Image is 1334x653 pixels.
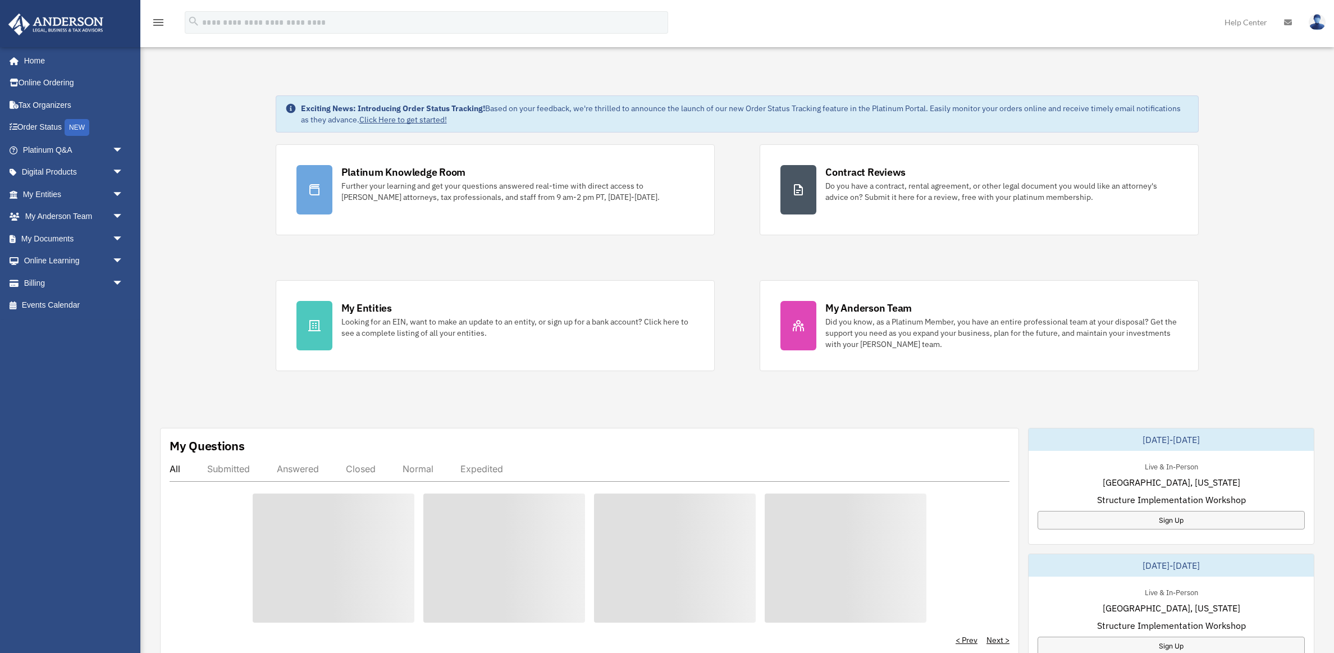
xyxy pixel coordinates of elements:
[760,280,1199,371] a: My Anderson Team Did you know, as a Platinum Member, you have an entire professional team at your...
[276,144,715,235] a: Platinum Knowledge Room Further your learning and get your questions answered real-time with dire...
[1097,619,1246,632] span: Structure Implementation Workshop
[112,250,135,273] span: arrow_drop_down
[112,227,135,250] span: arrow_drop_down
[8,94,140,116] a: Tax Organizers
[65,119,89,136] div: NEW
[8,250,140,272] a: Online Learningarrow_drop_down
[1309,14,1326,30] img: User Pic
[986,634,1009,646] a: Next >
[5,13,107,35] img: Anderson Advisors Platinum Portal
[112,272,135,295] span: arrow_drop_down
[341,316,694,339] div: Looking for an EIN, want to make an update to an entity, or sign up for a bank account? Click her...
[1038,511,1305,529] a: Sign Up
[760,144,1199,235] a: Contract Reviews Do you have a contract, rental agreement, or other legal document you would like...
[207,463,250,474] div: Submitted
[8,116,140,139] a: Order StatusNEW
[152,20,165,29] a: menu
[8,294,140,317] a: Events Calendar
[8,139,140,161] a: Platinum Q&Aarrow_drop_down
[346,463,376,474] div: Closed
[956,634,977,646] a: < Prev
[1136,586,1207,597] div: Live & In-Person
[112,139,135,162] span: arrow_drop_down
[403,463,433,474] div: Normal
[1029,428,1314,451] div: [DATE]-[DATE]
[8,272,140,294] a: Billingarrow_drop_down
[8,161,140,184] a: Digital Productsarrow_drop_down
[8,72,140,94] a: Online Ordering
[341,301,392,315] div: My Entities
[825,165,906,179] div: Contract Reviews
[112,183,135,206] span: arrow_drop_down
[1103,601,1240,615] span: [GEOGRAPHIC_DATA], [US_STATE]
[152,16,165,29] i: menu
[8,227,140,250] a: My Documentsarrow_drop_down
[188,15,200,28] i: search
[8,183,140,206] a: My Entitiesarrow_drop_down
[1136,460,1207,472] div: Live & In-Person
[301,103,1190,125] div: Based on your feedback, we're thrilled to announce the launch of our new Order Status Tracking fe...
[341,180,694,203] div: Further your learning and get your questions answered real-time with direct access to [PERSON_NAM...
[112,206,135,229] span: arrow_drop_down
[170,463,180,474] div: All
[8,206,140,228] a: My Anderson Teamarrow_drop_down
[301,103,485,113] strong: Exciting News: Introducing Order Status Tracking!
[825,180,1178,203] div: Do you have a contract, rental agreement, or other legal document you would like an attorney's ad...
[341,165,466,179] div: Platinum Knowledge Room
[112,161,135,184] span: arrow_drop_down
[825,316,1178,350] div: Did you know, as a Platinum Member, you have an entire professional team at your disposal? Get th...
[8,49,135,72] a: Home
[277,463,319,474] div: Answered
[276,280,715,371] a: My Entities Looking for an EIN, want to make an update to an entity, or sign up for a bank accoun...
[359,115,447,125] a: Click Here to get started!
[1103,476,1240,489] span: [GEOGRAPHIC_DATA], [US_STATE]
[825,301,912,315] div: My Anderson Team
[1029,554,1314,577] div: [DATE]-[DATE]
[460,463,503,474] div: Expedited
[1097,493,1246,506] span: Structure Implementation Workshop
[170,437,245,454] div: My Questions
